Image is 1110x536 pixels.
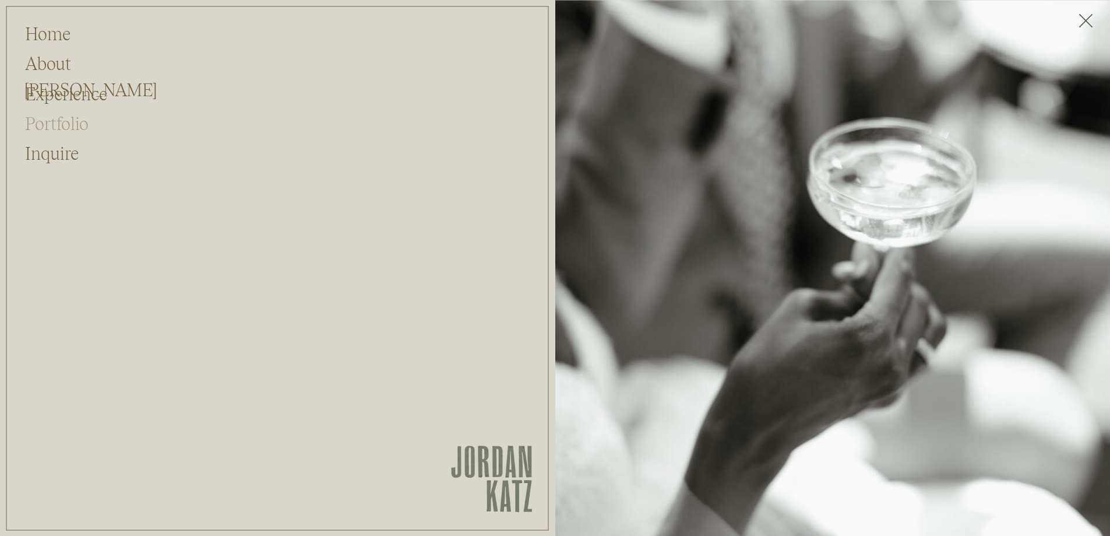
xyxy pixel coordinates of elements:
a: Home [25,20,88,43]
a: Experience [25,80,127,103]
a: Portfolio [25,110,88,132]
a: About [PERSON_NAME] [25,50,138,72]
a: Inquire [25,140,88,162]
